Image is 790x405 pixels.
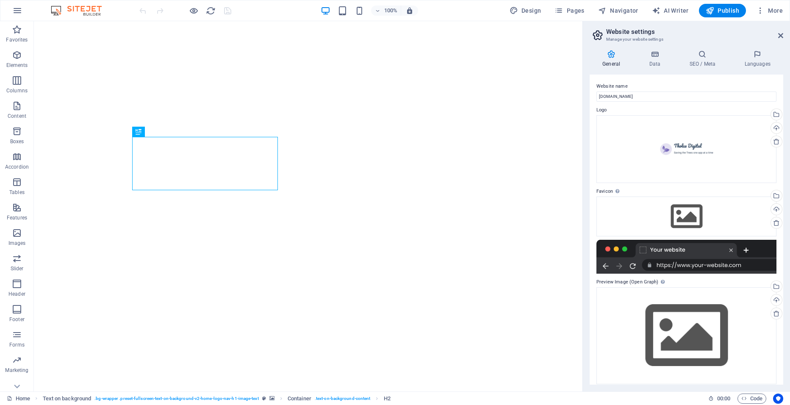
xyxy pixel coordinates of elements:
[206,6,216,16] i: Reload page
[596,277,776,287] label: Preview Image (Open Graph)
[315,394,371,404] span: . text-on-background-content
[649,4,692,17] button: AI Writer
[699,4,746,17] button: Publish
[554,6,584,15] span: Pages
[384,6,397,16] h6: 100%
[596,287,776,384] div: Select files from the file manager, stock photos, or upload file(s)
[205,6,216,16] button: reload
[406,7,413,14] i: On resize automatically adjust zoom level to fit chosen device.
[741,394,762,404] span: Code
[773,394,783,404] button: Usercentrics
[9,189,25,196] p: Tables
[606,28,783,36] h2: Website settings
[596,115,776,183] div: Tholca_Digital-logo-removebg-preview-xXNp6oBlM7vjX9g5KsM1bQ.png
[10,138,24,145] p: Boxes
[595,4,642,17] button: Navigator
[269,396,274,401] i: This element contains a background
[596,186,776,197] label: Favicon
[756,6,783,15] span: More
[43,394,391,404] nav: breadcrumb
[510,6,541,15] span: Design
[6,87,28,94] p: Columns
[598,6,638,15] span: Navigator
[188,6,199,16] button: Click here to leave preview mode and continue editing
[5,367,28,374] p: Marketing
[9,316,25,323] p: Footer
[94,394,258,404] span: . bg-wrapper .preset-fullscreen-text-on-background-v2-home-logo-nav-h1-image-text
[706,6,739,15] span: Publish
[753,4,786,17] button: More
[732,50,783,68] h4: Languages
[652,6,689,15] span: AI Writer
[262,396,266,401] i: This element is a customizable preset
[506,4,545,17] div: Design (Ctrl+Alt+Y)
[506,4,545,17] button: Design
[676,50,732,68] h4: SEO / Meta
[717,394,730,404] span: 00 00
[6,36,28,43] p: Favorites
[723,395,724,402] span: :
[11,265,24,272] p: Slider
[49,6,112,16] img: Editor Logo
[596,197,776,236] div: Select files from the file manager, stock photos, or upload file(s)
[8,113,26,119] p: Content
[596,81,776,92] label: Website name
[596,92,776,102] input: Name...
[288,394,311,404] span: Click to select. Double-click to edit
[371,6,401,16] button: 100%
[636,50,676,68] h4: Data
[7,214,27,221] p: Features
[43,394,91,404] span: Click to select. Double-click to edit
[708,394,731,404] h6: Session time
[551,4,588,17] button: Pages
[8,291,25,297] p: Header
[737,394,766,404] button: Code
[590,50,636,68] h4: General
[5,164,29,170] p: Accordion
[596,105,776,115] label: Logo
[7,394,30,404] a: Click to cancel selection. Double-click to open Pages
[9,341,25,348] p: Forms
[384,394,391,404] span: Click to select. Double-click to edit
[6,62,28,69] p: Elements
[606,36,766,43] h3: Manage your website settings
[8,240,26,247] p: Images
